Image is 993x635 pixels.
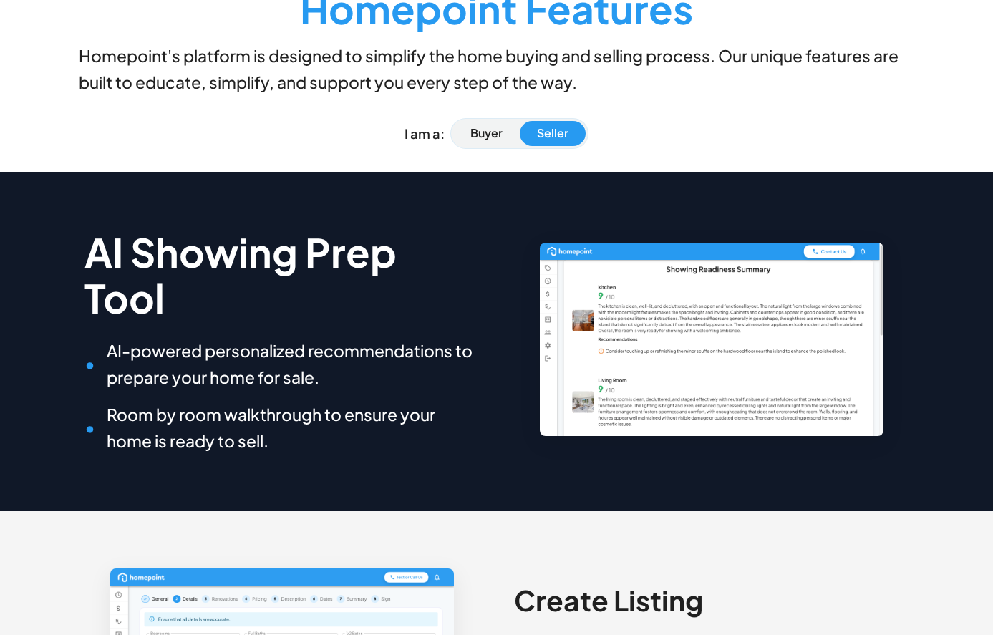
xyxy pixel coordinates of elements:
[84,402,480,454] h6: Room by room walkthrough to ensure your home is ready to sell.
[450,118,588,149] div: user type
[540,243,883,436] img: AI Showing Prep Tool
[537,125,568,142] p: Seller
[453,121,520,146] button: Buyer
[84,338,480,390] h6: AI-powered personalized recommendations to prepare your home for sale.
[520,121,586,146] button: Seller
[405,124,445,143] p: I am a:
[514,583,909,618] h4: Create Listing
[470,125,503,142] p: Buyer
[84,229,480,321] h3: AI Showing Prep Tool
[67,43,926,95] h6: Homepoint's platform is designed to simplify the home buying and selling process. Our unique feat...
